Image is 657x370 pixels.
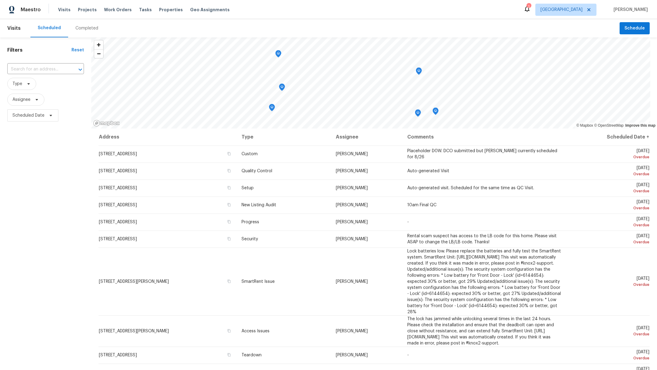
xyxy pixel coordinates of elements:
span: [DATE] [573,166,649,177]
span: Lock batteries low. Please replace the batteries and fully test the SmartRent system. SmartRent U... [407,249,561,314]
span: Projects [78,7,97,13]
span: Schedule [624,25,645,32]
button: Zoom out [94,49,103,58]
button: Zoom in [94,40,103,49]
span: Visits [58,7,71,13]
span: [PERSON_NAME] [336,329,368,333]
span: [PERSON_NAME] [336,186,368,190]
span: [PERSON_NAME] [336,237,368,241]
div: Map marker [279,84,285,93]
span: [STREET_ADDRESS] [99,237,137,241]
span: Properties [159,7,183,13]
span: 10am Final QC [407,203,436,207]
span: Custom [242,152,258,156]
span: [DATE] [573,350,649,361]
a: OpenStreetMap [594,123,624,128]
div: Overdue [573,188,649,194]
span: [PERSON_NAME] [336,220,368,224]
span: Setup [242,186,254,190]
span: Type [12,81,22,87]
span: [DATE] [573,326,649,337]
div: Map marker [275,50,281,60]
span: Work Orders [104,7,132,13]
button: Copy Address [226,168,232,173]
div: Overdue [573,355,649,361]
button: Schedule [620,22,650,35]
button: Copy Address [226,202,232,207]
span: Rental scam suspect has access to the LB code for this home. Please visit ASAP to change the LB/L... [407,234,557,244]
div: Overdue [573,154,649,160]
span: Security [242,237,258,241]
span: Auto-generated Visit [407,169,449,173]
span: [GEOGRAPHIC_DATA] [541,7,582,13]
th: Address [99,128,237,146]
a: Improve this map [625,123,655,128]
span: [STREET_ADDRESS] [99,152,137,156]
span: SmartRent Issue [242,279,275,284]
span: [DATE] [573,217,649,228]
span: [PERSON_NAME] [336,152,368,156]
span: [STREET_ADDRESS][PERSON_NAME] [99,279,169,284]
th: Comments [402,128,568,146]
div: Completed [75,25,98,31]
input: Search for an address... [7,65,67,74]
span: Quality Control [242,169,272,173]
button: Copy Address [226,328,232,334]
span: [PERSON_NAME] [336,279,368,284]
button: Copy Address [226,236,232,242]
span: Scheduled Date [12,112,44,118]
div: 1 [527,4,531,10]
span: Teardown [242,353,262,357]
div: Map marker [415,109,421,119]
span: Progress [242,220,259,224]
div: Overdue [573,239,649,245]
button: Open [76,65,85,74]
span: [PERSON_NAME] [336,203,368,207]
span: - [407,220,409,224]
span: [STREET_ADDRESS] [99,169,137,173]
th: Assignee [331,128,402,146]
span: Maestro [21,7,41,13]
span: - [407,353,409,357]
a: Mapbox [576,123,593,128]
th: Scheduled Date ↑ [568,128,650,146]
button: Copy Address [226,219,232,224]
div: Overdue [573,171,649,177]
span: Geo Assignments [190,7,230,13]
button: Copy Address [226,185,232,190]
span: [PERSON_NAME] [336,353,368,357]
span: [STREET_ADDRESS] [99,220,137,224]
button: Copy Address [226,151,232,156]
div: Overdue [573,331,649,337]
div: Map marker [433,108,439,117]
span: Zoom out [94,50,103,58]
span: [STREET_ADDRESS] [99,353,137,357]
button: Copy Address [226,279,232,284]
th: Type [237,128,331,146]
span: The lock has jammed while unlocking several times in the last 24 hours. Please check the installa... [407,317,554,345]
span: [DATE] [573,183,649,194]
div: Reset [71,47,84,53]
div: Overdue [573,222,649,228]
a: Mapbox homepage [93,120,120,127]
span: Visits [7,22,21,35]
span: [PERSON_NAME] [611,7,648,13]
span: New Listing Audit [242,203,276,207]
span: [DATE] [573,200,649,211]
span: Access Issues [242,329,269,333]
span: Tasks [139,8,152,12]
div: Map marker [416,67,422,77]
span: Placeholder D0W. DCO submitted but [PERSON_NAME] currently scheduled for 8/26 [407,149,557,159]
canvas: Map [91,37,650,128]
span: [DATE] [573,276,649,288]
span: [STREET_ADDRESS][PERSON_NAME] [99,329,169,333]
button: Copy Address [226,352,232,358]
span: Auto-generated visit. Scheduled for the same time as QC Visit. [407,186,534,190]
span: [DATE] [573,149,649,160]
span: Assignee [12,97,30,103]
div: Overdue [573,282,649,288]
span: [STREET_ADDRESS] [99,203,137,207]
h1: Filters [7,47,71,53]
div: Scheduled [38,25,61,31]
